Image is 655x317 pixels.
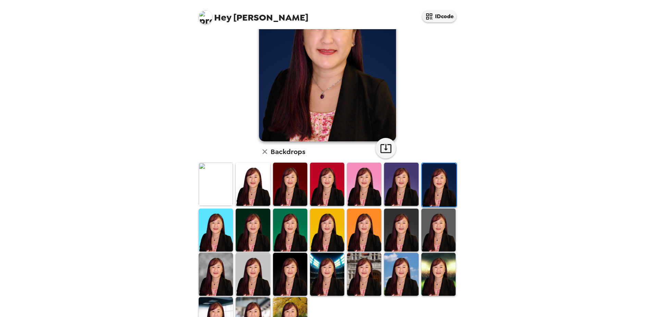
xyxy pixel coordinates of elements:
span: [PERSON_NAME] [199,7,308,22]
span: Hey [214,11,231,24]
img: Original [199,163,233,206]
h6: Backdrops [271,146,305,157]
button: IDcode [422,10,456,22]
img: profile pic [199,10,212,24]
